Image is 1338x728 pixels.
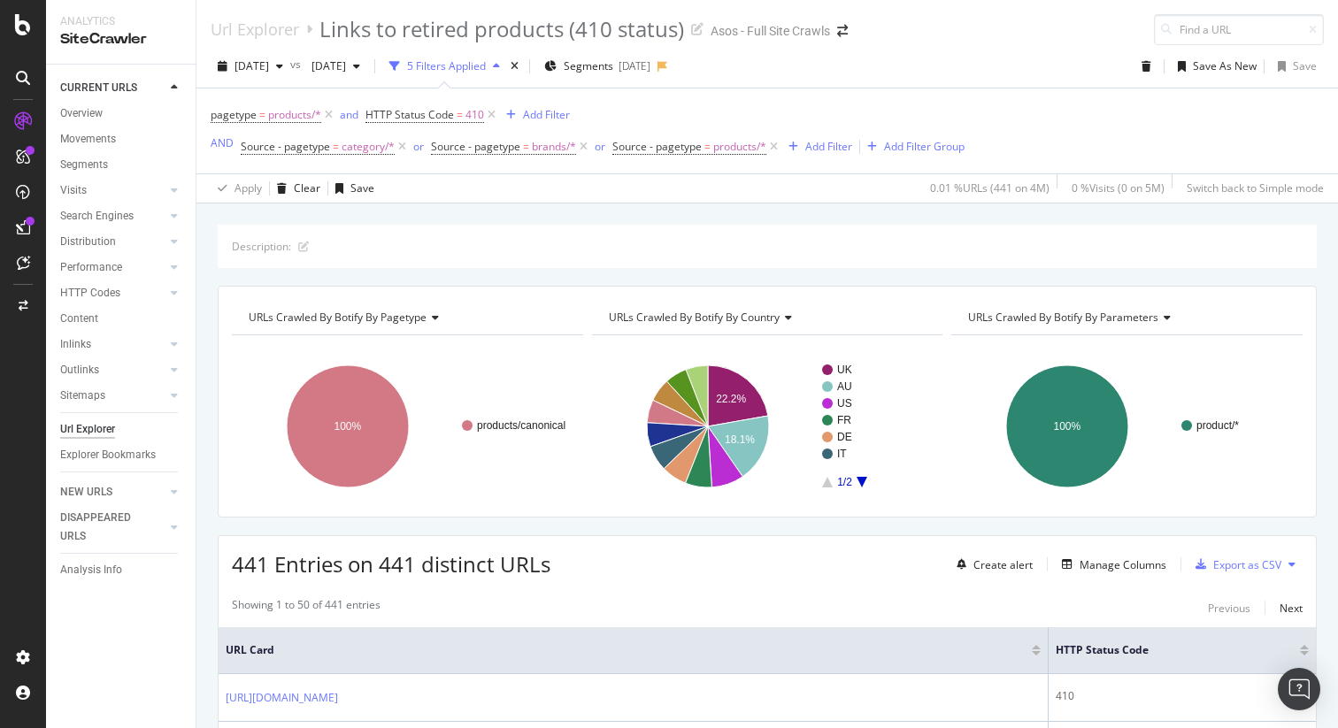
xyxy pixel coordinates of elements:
span: = [457,107,463,122]
div: arrow-right-arrow-left [837,25,848,37]
div: 410 [1056,688,1309,704]
text: 1/2 [837,476,852,488]
div: Save As New [1193,58,1257,73]
span: URL Card [226,642,1027,658]
span: URLs Crawled By Botify By pagetype [249,310,427,325]
div: A chart. [592,349,943,503]
h4: URLs Crawled By Botify By country [605,303,927,332]
div: Asos - Full Site Crawls [711,22,830,40]
div: 5 Filters Applied [407,58,486,73]
div: NEW URLS [60,483,112,502]
svg: A chart. [232,349,583,503]
a: Visits [60,181,165,200]
text: products/canonical [477,419,565,432]
button: Manage Columns [1055,554,1166,575]
a: Performance [60,258,165,277]
div: Inlinks [60,335,91,354]
div: Overview [60,104,103,123]
h4: URLs Crawled By Botify By pagetype [245,303,567,332]
h4: URLs Crawled By Botify By parameters [965,303,1287,332]
div: Showing 1 to 50 of 441 entries [232,597,381,618]
button: Add Filter Group [860,136,965,157]
div: Create alert [973,557,1033,572]
button: Export as CSV [1188,550,1281,579]
span: 2025 Sep. 2nd [235,58,269,73]
svg: A chart. [951,349,1303,503]
text: product/* [1196,419,1239,432]
span: products/* [713,134,766,159]
div: Description: [232,239,291,254]
div: times [507,57,522,75]
span: HTTP Status Code [365,107,454,122]
a: Analysis Info [60,561,183,579]
div: AND [211,135,234,150]
span: Source - pagetype [241,139,330,154]
div: 0.01 % URLs ( 441 on 4M ) [930,180,1050,195]
a: Inlinks [60,335,165,354]
button: Segments[DATE] [537,52,657,80]
div: Save [350,180,374,195]
a: Content [60,310,183,328]
div: Save [1293,58,1317,73]
button: 5 Filters Applied [382,52,507,80]
a: Outlinks [60,361,165,379]
text: US [837,397,852,410]
text: DE [837,431,852,443]
div: Content [60,310,98,328]
span: category/* [342,134,395,159]
div: Export as CSV [1213,557,1281,572]
div: and [340,107,358,122]
text: IT [837,448,847,460]
span: brands/* [532,134,576,159]
button: and [340,106,358,123]
div: Add Filter [805,139,852,154]
a: Movements [60,130,183,149]
span: vs [290,57,304,72]
button: Previous [1208,597,1250,618]
button: Clear [270,174,320,203]
span: Segments [564,58,613,73]
span: = [259,107,265,122]
div: DISAPPEARED URLS [60,509,150,546]
span: Source - pagetype [431,139,520,154]
a: Url Explorer [60,420,183,439]
button: Save [1271,52,1317,80]
div: Search Engines [60,207,134,226]
div: Analytics [60,14,181,29]
div: HTTP Codes [60,284,120,303]
a: [URL][DOMAIN_NAME] [226,689,338,707]
text: 18.1% [725,433,755,446]
span: Source - pagetype [612,139,702,154]
text: FR [837,414,851,426]
button: Add Filter [781,136,852,157]
a: Sitemaps [60,387,165,405]
button: Apply [211,174,262,203]
div: Explorer Bookmarks [60,446,156,464]
span: HTTP Status Code [1056,642,1273,658]
button: Create alert [950,550,1033,579]
a: Explorer Bookmarks [60,446,183,464]
span: 441 Entries on 441 distinct URLs [232,549,550,579]
div: Outlinks [60,361,99,379]
div: Performance [60,258,122,277]
button: Next [1280,597,1303,618]
a: DISAPPEARED URLS [60,509,165,546]
button: AND [211,134,234,151]
div: or [413,139,424,154]
div: Links to retired products (410 status) [319,14,684,44]
div: Switch back to Simple mode [1187,180,1324,195]
span: 2025 May. 27th [304,58,346,73]
div: [DATE] [619,58,650,73]
span: = [523,139,529,154]
span: 410 [465,103,484,127]
span: URLs Crawled By Botify By parameters [968,310,1158,325]
div: Clear [294,180,320,195]
div: Url Explorer [60,420,115,439]
a: Distribution [60,233,165,251]
div: Url Explorer [211,19,299,39]
text: 100% [334,420,362,433]
div: Manage Columns [1080,557,1166,572]
button: Save [328,174,374,203]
